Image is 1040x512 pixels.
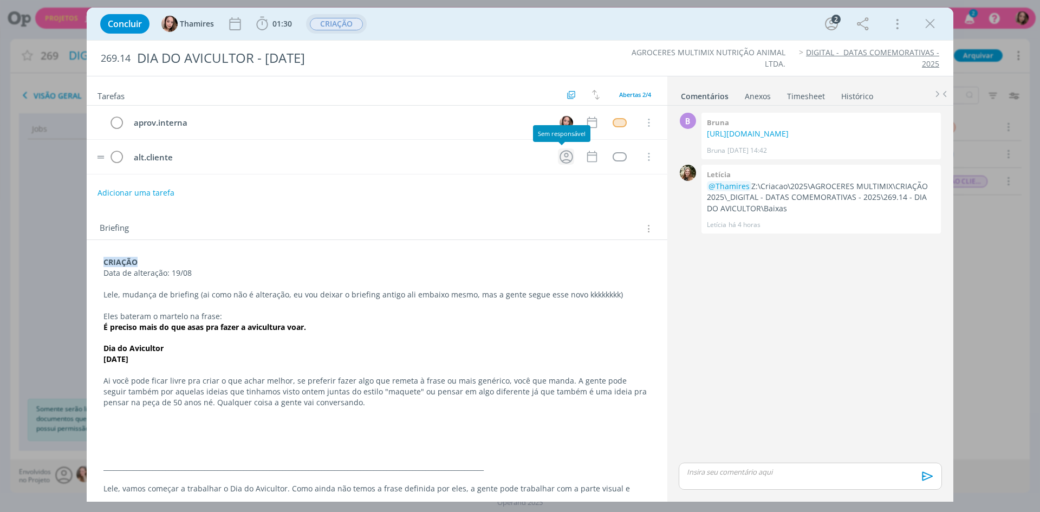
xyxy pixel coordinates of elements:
button: 2 [823,15,840,33]
span: Briefing [100,222,129,236]
a: [URL][DOMAIN_NAME] [707,128,789,139]
span: há 4 horas [729,220,760,230]
img: T [161,16,178,32]
p: Ai você pode ficar livre pra criar o que achar melhor, se preferir fazer algo que remeta à frase ... [103,375,651,408]
span: Tarefas [97,88,125,101]
img: arrow-down-up.svg [592,90,600,100]
a: Comentários [680,86,729,102]
span: @Thamires [708,181,750,191]
p: Z:\Criacao\2025\AGROCERES MULTIMIX\CRIAÇÃO 2025\_DIGITAL - DATAS COMEMORATIVAS - 2025\269.14 - DI... [707,181,935,214]
p: Bruna [707,146,725,155]
span: Abertas 2/4 [619,90,651,99]
span: Thamires [180,20,214,28]
a: Histórico [841,86,874,102]
b: Letícia [707,170,731,179]
div: dialog [87,8,953,502]
p: Letícia [707,220,726,230]
button: Adicionar uma tarefa [97,183,175,203]
p: Data de alteração: 19/08 [103,268,651,278]
p: Eles bateram o martelo na frase: [103,311,651,322]
span: Concluir [108,20,142,28]
a: Timesheet [786,86,825,102]
span: 01:30 [272,18,292,29]
b: Bruna [707,118,729,127]
div: Sem responsável [533,125,590,142]
div: DIA DO AVICULTOR - [DATE] [133,45,586,72]
span: CRIAÇÃO [310,18,363,30]
img: drag-icon.svg [97,155,105,159]
button: T [558,114,574,131]
div: alt.cliente [129,151,549,164]
p: Lele, vamos começar a trabalhar o Dia do Avicultor. Como ainda não temos a frase definida por ele... [103,483,651,505]
span: 269.14 [101,53,131,64]
div: B [680,113,696,129]
button: Concluir [100,14,149,34]
a: AGROCERES MULTIMIX NUTRIÇÃO ANIMAL LTDA. [632,47,785,68]
a: DIGITAL - DATAS COMEMORATIVAS - 2025 [806,47,939,68]
div: 2 [831,15,841,24]
button: 01:30 [253,15,295,33]
p: Lele, mudança de briefing (ai como não é alteração, eu vou deixar o briefing antigo ali embaixo m... [103,289,651,300]
img: T [560,116,573,129]
div: aprov.interna [129,116,549,129]
button: CRIAÇÃO [309,17,363,31]
img: L [680,165,696,181]
strong: CRIAÇÃO [103,257,138,267]
span: [DATE] 14:42 [727,146,767,155]
button: TThamires [161,16,214,32]
div: Anexos [745,91,771,102]
strong: É preciso mais do que asas pra fazer a avicultura voar. [103,322,306,332]
p: _________________________________________________________________________________________________... [103,462,651,472]
strong: [DATE] [103,354,128,364]
strong: Dia do Avicultor [103,343,164,353]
